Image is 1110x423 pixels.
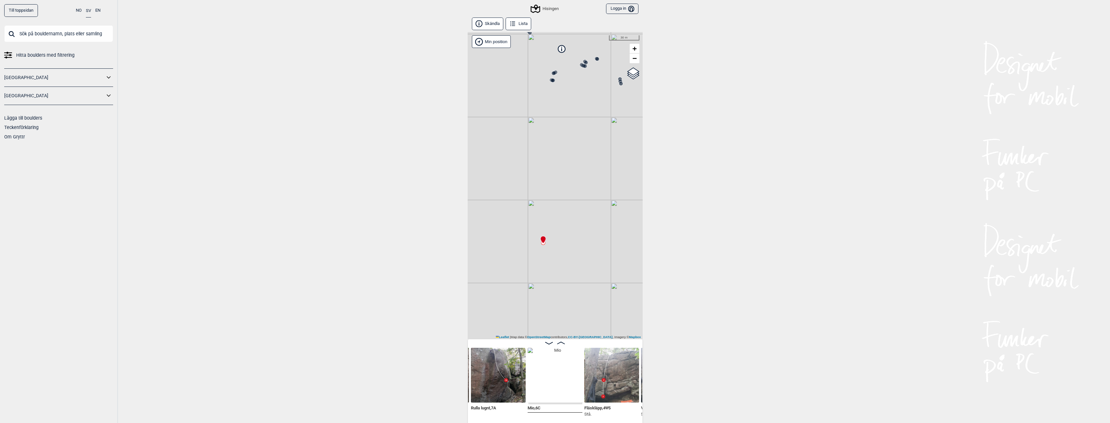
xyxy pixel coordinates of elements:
span: Rulla lugnt , 7A [471,404,496,410]
div: Map data © contributors, , Imagery © [494,335,643,339]
a: Leaflet [496,335,509,339]
span: Mio , 6C [528,404,541,410]
img: Rulla lugnt [471,348,526,403]
span: − [632,54,637,62]
p: Stå. [584,411,611,417]
a: Hitta boulders med filtrering [4,51,113,60]
a: Lägga till boulders [4,115,42,121]
a: OpenStreetMap [527,335,551,339]
span: + [632,44,637,53]
a: [GEOGRAPHIC_DATA] [4,73,105,82]
button: Logga in [606,4,638,14]
a: Om Gryttr [4,134,25,139]
img: Flasklapp [584,348,639,403]
span: Vittrande foten , 6B [641,404,675,410]
img: Mio [528,348,582,403]
div: Vis min position [472,35,511,48]
a: Layers [627,66,639,81]
button: Skändla [472,18,504,30]
button: Lista [506,18,532,30]
button: NO [76,4,82,17]
div: 30 m [609,35,639,41]
input: Sök på bouldernamn, plats eller samling [4,25,113,42]
span: Hitta boulders med filtrering [16,51,75,60]
a: Mapbox [629,335,641,339]
img: Vittrande foten [641,348,696,403]
span: | [510,335,511,339]
a: Zoom in [630,44,639,53]
a: [GEOGRAPHIC_DATA] [4,91,105,100]
a: Teckenförklaring [4,125,39,130]
button: EN [95,4,100,17]
span: Fläskläpp , 4 Ψ 5 [584,404,611,410]
a: CC-BY-[GEOGRAPHIC_DATA] [568,335,613,339]
div: Hisingen [532,5,559,13]
button: SV [86,4,91,18]
p: Sittstart. [641,411,675,417]
a: Till toppsidan [4,4,38,17]
a: Zoom out [630,53,639,63]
